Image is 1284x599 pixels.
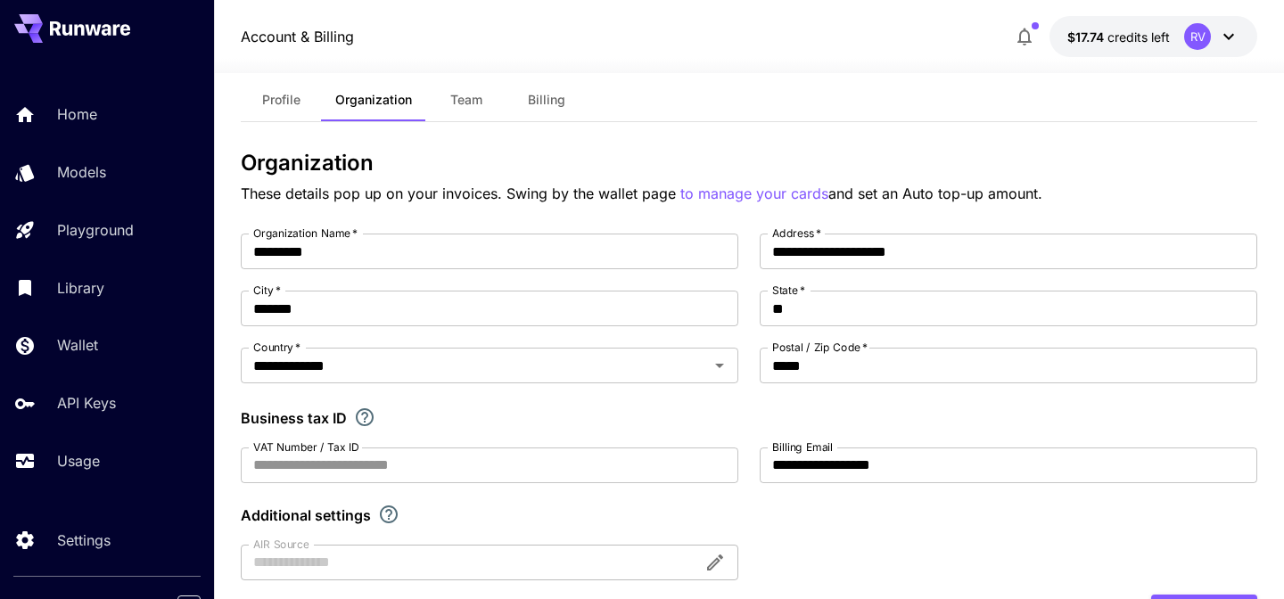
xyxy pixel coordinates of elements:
p: Settings [57,529,111,551]
label: AIR Source [253,537,309,552]
p: Usage [57,450,100,472]
span: and set an Auto top-up amount. [828,185,1042,202]
span: Team [450,92,482,108]
label: Country [253,340,300,355]
p: API Keys [57,392,116,414]
label: VAT Number / Tax ID [253,439,359,455]
p: Models [57,161,106,183]
span: $17.74 [1067,29,1107,45]
span: Organization [335,92,412,108]
p: Business tax ID [241,407,347,429]
nav: breadcrumb [241,26,354,47]
label: Address [772,226,821,241]
p: Home [57,103,97,125]
label: Billing Email [772,439,833,455]
span: Profile [262,92,300,108]
p: Playground [57,219,134,241]
p: Wallet [57,334,98,356]
label: City [253,283,281,298]
svg: If you are a business tax registrant, please enter your business tax ID here. [354,406,375,428]
label: Organization Name [253,226,358,241]
span: These details pop up on your invoices. Swing by the wallet page [241,185,680,202]
a: Account & Billing [241,26,354,47]
span: Billing [528,92,565,108]
label: State [772,283,805,298]
svg: Explore additional customization settings [378,504,399,525]
div: $17.73813 [1067,28,1170,46]
button: to manage your cards [680,183,828,205]
h3: Organization [241,151,1257,176]
div: RV [1184,23,1211,50]
p: Additional settings [241,505,371,526]
p: Library [57,277,104,299]
span: credits left [1107,29,1170,45]
button: Open [707,353,732,378]
button: $17.73813RV [1049,16,1257,57]
label: Postal / Zip Code [772,340,868,355]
